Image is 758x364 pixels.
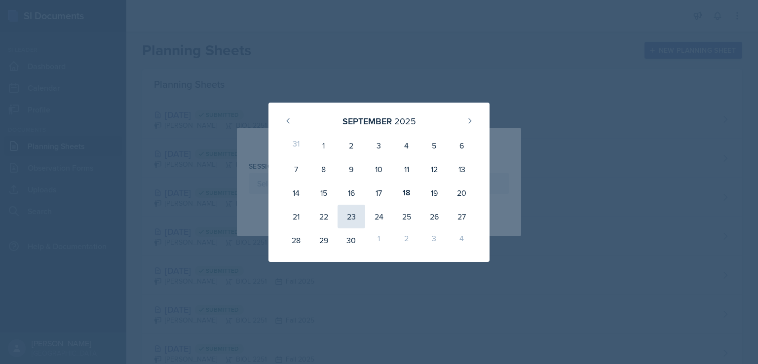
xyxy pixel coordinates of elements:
div: 11 [393,157,420,181]
div: 30 [338,228,365,252]
div: 4 [393,134,420,157]
div: 26 [420,205,448,228]
div: 15 [310,181,338,205]
div: 13 [448,157,476,181]
div: 21 [282,205,310,228]
div: 18 [393,181,420,205]
div: 2 [393,228,420,252]
div: 16 [338,181,365,205]
div: 28 [282,228,310,252]
div: 22 [310,205,338,228]
div: 19 [420,181,448,205]
div: 20 [448,181,476,205]
div: 2 [338,134,365,157]
div: 23 [338,205,365,228]
div: 27 [448,205,476,228]
div: 1 [365,228,393,252]
div: 7 [282,157,310,181]
div: 5 [420,134,448,157]
div: 4 [448,228,476,252]
div: 14 [282,181,310,205]
div: 9 [338,157,365,181]
div: 17 [365,181,393,205]
div: 24 [365,205,393,228]
div: 12 [420,157,448,181]
div: 25 [393,205,420,228]
div: 29 [310,228,338,252]
div: 6 [448,134,476,157]
div: September [342,114,392,128]
div: 31 [282,134,310,157]
div: 3 [365,134,393,157]
div: 2025 [394,114,416,128]
div: 3 [420,228,448,252]
div: 8 [310,157,338,181]
div: 1 [310,134,338,157]
div: 10 [365,157,393,181]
